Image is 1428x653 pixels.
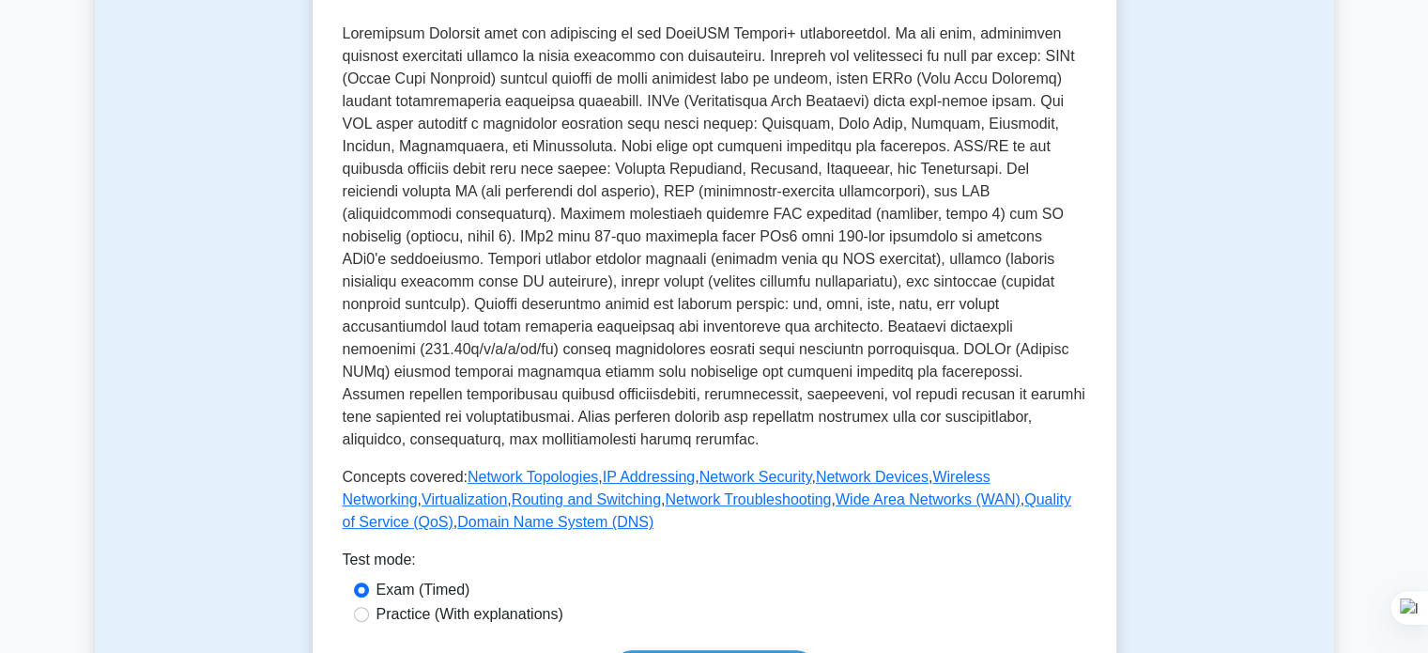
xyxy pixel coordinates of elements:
a: Routing and Switching [512,491,661,507]
label: Exam (Timed) [376,579,470,601]
label: Practice (With explanations) [376,603,563,626]
p: Concepts covered: , , , , , , , , , , [343,466,1086,534]
a: Domain Name System (DNS) [457,514,653,530]
a: Virtualization [422,491,507,507]
a: Wide Area Networks (WAN) [836,491,1021,507]
a: Network Devices [816,469,929,485]
div: Test mode: [343,549,1086,579]
a: IP Addressing [603,469,695,485]
p: Loremipsum Dolorsit amet con adipiscing el sed DoeiUSM Tempori+ utlaboreetdol. Ma ali enim, admin... [343,23,1086,451]
a: Network Troubleshooting [665,491,831,507]
a: Network Security [699,469,812,485]
a: Network Topologies [468,469,598,485]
